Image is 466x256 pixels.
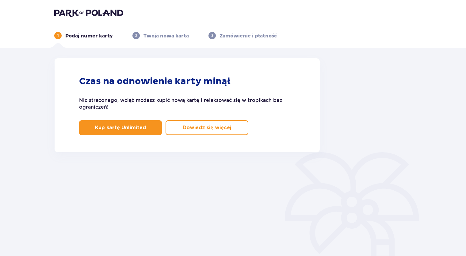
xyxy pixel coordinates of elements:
p: Kup kartę Unlimited [95,124,146,131]
p: 3 [211,33,213,38]
p: Czas na odnowienie karty minął [79,76,231,87]
p: Dowiedz się więcej [183,124,231,131]
img: Park of Poland logo [54,9,123,17]
p: Nic straconego, wciąż możesz kupić nową kartę i relaksować się w tropikach bez ograniczeń! [79,97,295,111]
div: 2Twoja nowa karta [132,32,189,39]
div: 1Podaj numer karty [54,32,113,39]
p: 2 [135,33,137,38]
div: 3Zamówienie i płatność [208,32,277,39]
p: Podaj numer karty [65,33,113,39]
p: 1 [57,33,59,38]
a: Dowiedz się więcej [166,120,248,135]
p: Twoja nowa karta [143,33,189,39]
button: Kup kartę Unlimited [79,120,162,135]
p: Zamówienie i płatność [220,33,277,39]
